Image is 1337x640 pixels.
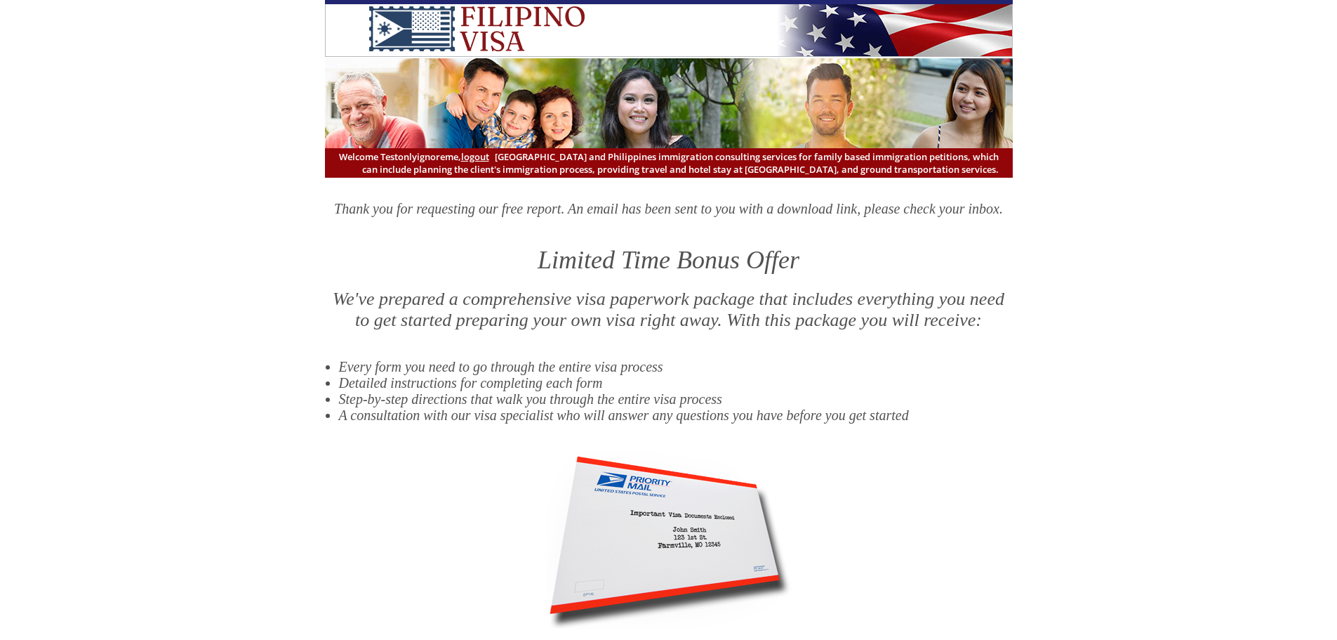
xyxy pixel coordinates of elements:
p: Thank you for requesting our free report. An email has been sent to you with a download link, ple... [325,201,1013,217]
h1: Limited Time Bonus Offer [325,245,1013,275]
li: A consultation with our visa specialist who will answer any questions you have before you get sta... [339,407,1013,424]
span: Welcome Testonlyignoreme, [339,150,489,163]
p: We've prepared a comprehensive visa paperwork package that includes everything you need to get st... [325,289,1013,331]
a: logout [461,150,489,163]
li: Detailed instructions for completing each form [339,375,1013,391]
li: Step-by-step directions that walk you through the entire visa process [339,391,1013,407]
span: [GEOGRAPHIC_DATA] and Philippines immigration consulting services for family based immigration pe... [339,150,999,176]
li: Every form you need to go through the entire visa process [339,359,1013,375]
